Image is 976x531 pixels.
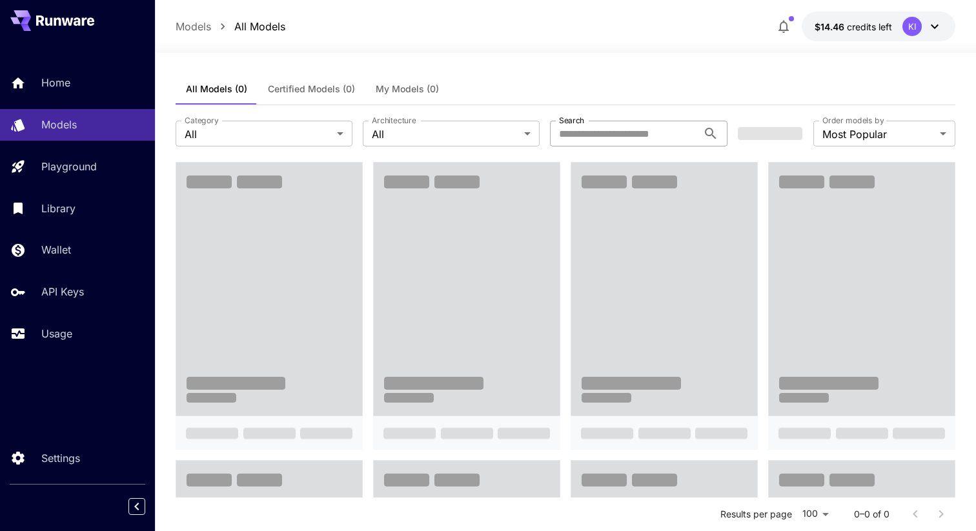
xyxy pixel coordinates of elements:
[902,17,922,36] div: KI
[176,19,285,34] nav: breadcrumb
[372,126,519,142] span: All
[802,12,955,41] button: $14.46191KI
[185,126,332,142] span: All
[268,83,355,95] span: Certified Models (0)
[720,508,792,521] p: Results per page
[41,159,97,174] p: Playground
[376,83,439,95] span: My Models (0)
[234,19,285,34] a: All Models
[822,126,935,142] span: Most Popular
[815,21,847,32] span: $14.46
[185,115,219,126] label: Category
[41,117,77,132] p: Models
[128,498,145,515] button: Collapse sidebar
[138,495,155,518] div: Collapse sidebar
[372,115,416,126] label: Architecture
[822,115,884,126] label: Order models by
[41,242,71,257] p: Wallet
[41,284,84,299] p: API Keys
[815,20,892,34] div: $14.46191
[41,326,72,341] p: Usage
[41,450,80,466] p: Settings
[559,115,584,126] label: Search
[847,21,892,32] span: credits left
[41,201,76,216] p: Library
[176,19,211,34] a: Models
[41,75,70,90] p: Home
[797,505,833,523] div: 100
[854,508,890,521] p: 0–0 of 0
[186,83,247,95] span: All Models (0)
